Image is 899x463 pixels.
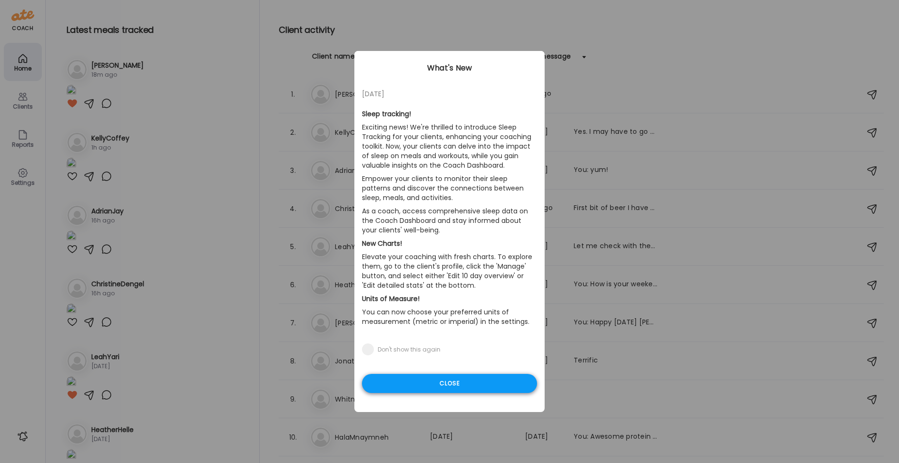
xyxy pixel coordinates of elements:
[362,305,537,328] p: You can now choose your preferred units of measurement (metric or imperial) in the settings.
[362,109,411,119] b: Sleep tracking!
[378,346,440,353] div: Don't show this again
[354,62,545,74] div: What's New
[362,374,537,393] div: Close
[362,239,402,248] b: New Charts!
[362,294,420,303] b: Units of Measure!
[362,121,537,172] p: Exciting news! We're thrilled to introduce Sleep Tracking for your clients, enhancing your coachi...
[362,250,537,292] p: Elevate your coaching with fresh charts. To explore them, go to the client's profile, click the '...
[362,172,537,204] p: Empower your clients to monitor their sleep patterns and discover the connections between sleep, ...
[362,204,537,237] p: As a coach, access comprehensive sleep data on the Coach Dashboard and stay informed about your c...
[362,88,537,100] div: [DATE]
